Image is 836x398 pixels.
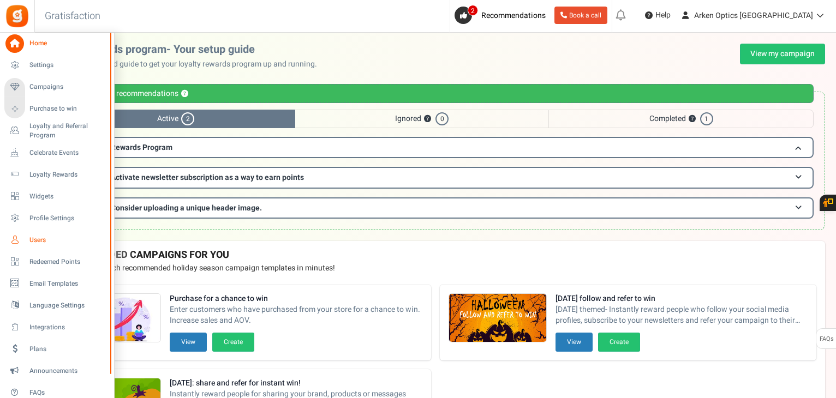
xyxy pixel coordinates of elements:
span: Completed [548,110,814,128]
span: Recommendations [481,10,546,21]
strong: [DATE] follow and refer to win [556,293,808,304]
span: 2 [468,5,478,16]
strong: [DATE]: share and refer for instant win! [170,378,422,389]
a: Home [4,34,109,53]
span: Enter customers who have purchased from your store for a chance to win. Increase sales and AOV. [170,304,422,326]
button: View [170,333,207,352]
span: 0 [435,112,449,125]
span: Purchase to win [29,104,106,113]
a: Book a call [554,7,607,24]
a: Purchase to win [4,100,109,118]
a: Campaigns [4,78,109,97]
span: Email Templates [29,279,106,288]
p: Preview and launch recommended holiday season campaign templates in minutes! [54,263,816,274]
a: Loyalty Rewards [4,165,109,184]
span: 1 [700,112,713,125]
a: Loyalty and Referral Program [4,122,109,140]
img: Recommended Campaigns [449,294,546,343]
h3: Gratisfaction [33,5,112,27]
div: Personalized recommendations [57,84,814,103]
a: Celebrate Events [4,143,109,162]
span: Ignored [295,110,549,128]
span: Settings [29,61,106,70]
span: Activate newsletter subscription as a way to earn points [111,172,304,183]
span: [DATE] themed- Instantly reward people who follow your social media profiles, subscribe to your n... [556,304,808,326]
span: Language Settings [29,301,106,310]
span: Active [57,110,295,128]
span: Loyalty Rewards [29,170,106,179]
a: Profile Settings [4,209,109,227]
span: Redeemed Points [29,257,106,267]
a: Plans [4,340,109,358]
span: Profile Settings [29,214,106,223]
button: ? [181,91,188,98]
a: Redeemed Points [4,252,109,271]
button: Create [598,333,640,352]
span: Campaigns [29,82,106,92]
a: Email Templates [4,274,109,293]
span: Arken Optics [GEOGRAPHIC_DATA] [694,10,813,21]
a: Widgets [4,187,109,206]
span: Plans [29,345,106,354]
button: Create [212,333,254,352]
button: View [556,333,593,352]
a: Help [641,7,675,24]
span: 2 [181,112,194,125]
span: Announcements [29,366,106,376]
a: Integrations [4,318,109,336]
img: Gratisfaction [5,4,29,28]
p: Use this personalized guide to get your loyalty rewards program up and running. [45,59,326,70]
span: Users [29,236,106,245]
span: Widgets [29,192,106,201]
h4: RECOMMENDED CAMPAIGNS FOR YOU [54,250,816,261]
h2: Loyalty rewards program- Your setup guide [45,44,326,56]
span: FAQs [29,388,106,397]
span: Consider uploading a unique header image. [111,202,262,214]
span: Home [29,39,106,48]
a: Users [4,231,109,249]
button: ? [424,116,431,123]
a: Settings [4,56,109,75]
span: FAQs [819,329,834,349]
span: Celebrate Events [29,148,106,158]
span: Loyalty and Referral Program [29,122,109,140]
span: Integrations [29,323,106,332]
strong: Purchase for a chance to win [170,293,422,304]
button: ? [689,116,696,123]
a: 2 Recommendations [455,7,550,24]
span: Loyalty Rewards Program [83,142,172,153]
span: Help [653,10,671,21]
a: View my campaign [740,44,825,64]
a: Language Settings [4,296,109,315]
a: Announcements [4,361,109,380]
